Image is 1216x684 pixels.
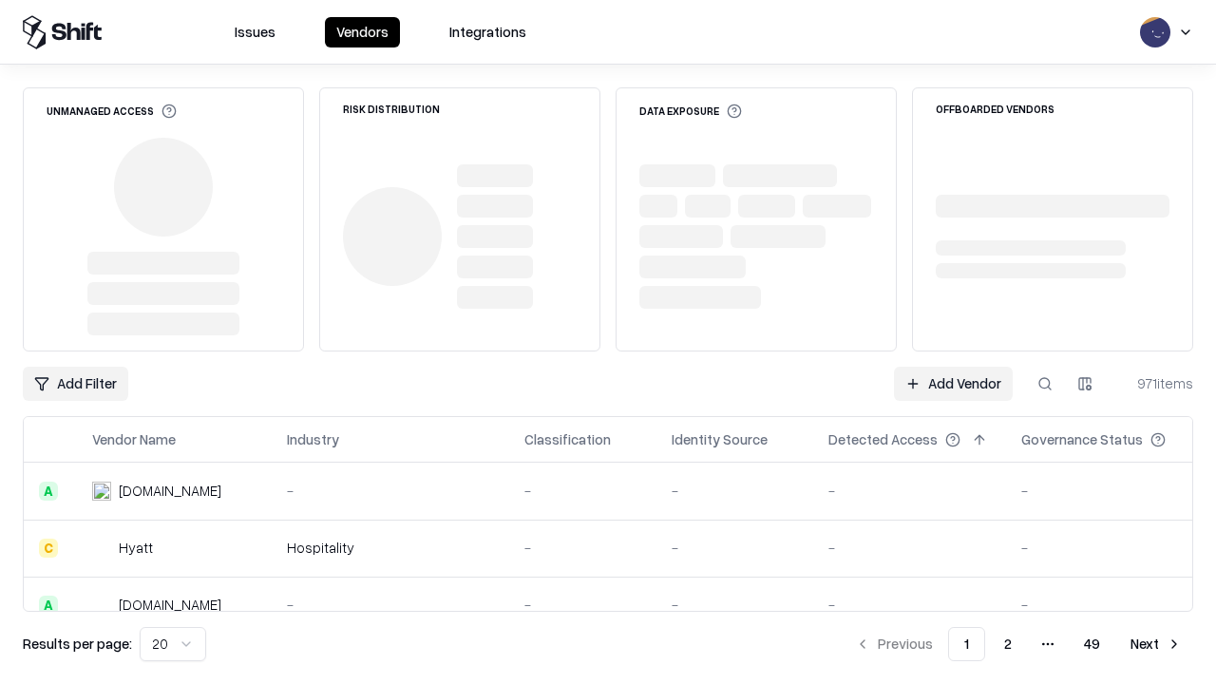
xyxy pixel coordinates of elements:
div: - [1021,595,1196,615]
div: Risk Distribution [343,104,440,114]
div: C [39,539,58,558]
div: - [828,481,991,501]
button: 49 [1069,627,1115,661]
button: Next [1119,627,1193,661]
div: - [287,595,494,615]
div: - [287,481,494,501]
div: - [524,481,641,501]
div: - [524,595,641,615]
div: [DOMAIN_NAME] [119,481,221,501]
div: - [672,595,798,615]
div: - [1021,481,1196,501]
nav: pagination [844,627,1193,661]
button: Integrations [438,17,538,47]
div: Industry [287,429,339,449]
img: Hyatt [92,539,111,558]
button: Vendors [325,17,400,47]
div: Classification [524,429,611,449]
div: Unmanaged Access [47,104,177,119]
div: Detected Access [828,429,938,449]
img: primesec.co.il [92,596,111,615]
div: - [828,538,991,558]
button: 2 [989,627,1027,661]
div: 971 items [1117,373,1193,393]
div: - [1021,538,1196,558]
button: Add Filter [23,367,128,401]
div: A [39,596,58,615]
div: Data Exposure [639,104,742,119]
div: Hospitality [287,538,494,558]
div: Identity Source [672,429,768,449]
div: Offboarded Vendors [936,104,1054,114]
div: - [524,538,641,558]
a: Add Vendor [894,367,1013,401]
div: - [672,538,798,558]
div: [DOMAIN_NAME] [119,595,221,615]
div: A [39,482,58,501]
div: Vendor Name [92,429,176,449]
div: Hyatt [119,538,153,558]
button: Issues [223,17,287,47]
div: - [828,595,991,615]
div: Governance Status [1021,429,1143,449]
img: intrado.com [92,482,111,501]
button: 1 [948,627,985,661]
p: Results per page: [23,634,132,654]
div: - [672,481,798,501]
